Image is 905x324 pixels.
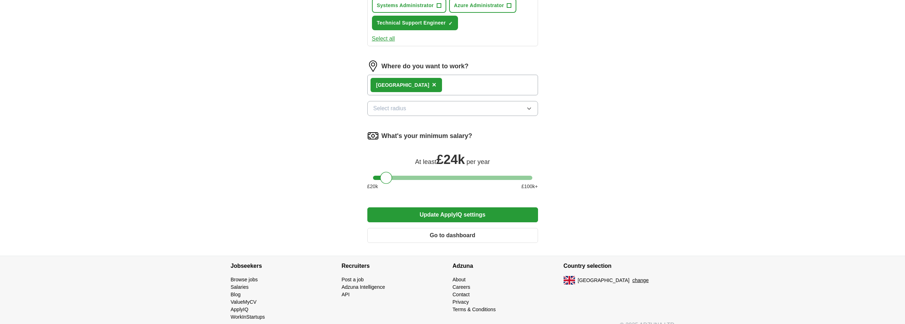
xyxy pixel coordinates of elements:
[564,276,575,285] img: UK flag
[521,183,538,190] span: £ 100 k+
[231,292,241,297] a: Blog
[415,158,436,165] span: At least
[367,228,538,243] button: Go to dashboard
[372,34,395,43] button: Select all
[454,2,504,9] span: Azure Administrator
[367,130,379,142] img: salary.png
[231,299,257,305] a: ValueMyCV
[367,207,538,222] button: Update ApplyIQ settings
[453,299,469,305] a: Privacy
[453,292,470,297] a: Contact
[231,314,265,320] a: WorkInStartups
[432,81,436,89] span: ×
[453,277,466,282] a: About
[231,307,249,312] a: ApplyIQ
[564,256,675,276] h4: Country selection
[342,277,364,282] a: Post a job
[432,80,436,90] button: ×
[376,81,430,89] div: [GEOGRAPHIC_DATA]
[382,62,469,71] label: Where do you want to work?
[372,16,458,30] button: Technical Support Engineer✓
[377,19,446,27] span: Technical Support Engineer
[373,104,406,113] span: Select radius
[377,2,434,9] span: Systems Administrator
[382,131,472,141] label: What's your minimum salary?
[342,284,385,290] a: Adzuna Intelligence
[453,284,470,290] a: Careers
[453,307,496,312] a: Terms & Conditions
[367,183,378,190] span: £ 20 k
[367,60,379,72] img: location.png
[436,152,465,167] span: £ 24k
[578,277,630,284] span: [GEOGRAPHIC_DATA]
[448,21,453,26] span: ✓
[231,277,258,282] a: Browse jobs
[632,277,649,284] button: change
[467,158,490,165] span: per year
[367,101,538,116] button: Select radius
[231,284,249,290] a: Salaries
[342,292,350,297] a: API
